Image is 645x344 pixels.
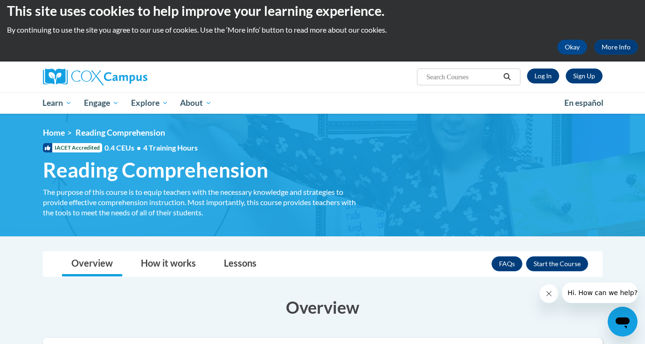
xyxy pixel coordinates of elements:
a: How it works [132,252,205,276]
span: Reading Comprehension [76,128,165,138]
a: Cox Campus [43,69,220,85]
input: Search Courses [425,71,500,83]
a: Explore [125,92,174,114]
span: Engage [84,97,119,109]
a: Overview [62,252,122,276]
span: Learn [42,97,72,109]
span: Explore [131,97,168,109]
div: The purpose of this course is to equip teachers with the necessary knowledge and strategies to pr... [43,187,365,218]
h3: Overview [43,296,603,319]
iframe: Button to launch messaging window [608,307,638,337]
a: More Info [594,40,638,55]
a: FAQs [492,256,522,271]
iframe: Close message [540,284,558,303]
a: Learn [37,92,78,114]
a: Engage [78,92,125,114]
h2: This site uses cookies to help improve your learning experience. [7,1,638,20]
span: 4 Training Hours [143,143,198,152]
button: Search [500,71,514,83]
span: IACET Accredited [43,143,102,152]
span: About [180,97,212,109]
a: About [174,92,218,114]
button: Okay [557,40,587,55]
div: Main menu [29,92,617,114]
a: Home [43,128,65,138]
span: En español [564,98,603,108]
p: By continuing to use the site you agree to our use of cookies. Use the ‘More info’ button to read... [7,25,638,35]
a: En español [558,93,610,113]
span: • [137,143,141,152]
button: Enroll [526,256,588,271]
img: Cox Campus [43,69,147,85]
iframe: Message from company [562,282,638,303]
a: Register [566,69,603,83]
span: Reading Comprehension [43,158,268,182]
a: Log In [527,69,559,83]
span: 0.4 CEUs [104,143,198,153]
a: Lessons [215,252,266,276]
